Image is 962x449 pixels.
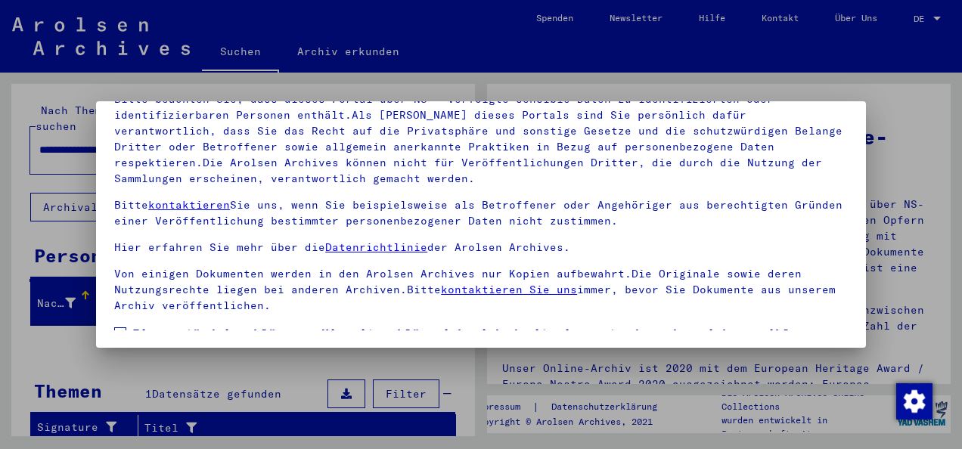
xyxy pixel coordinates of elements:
[114,266,848,314] p: Von einigen Dokumenten werden in den Arolsen Archives nur Kopien aufbewahrt.Die Originale sowie d...
[114,240,848,255] p: Hier erfahren Sie mehr über die der Arolsen Archives.
[441,283,577,296] a: kontaktieren Sie uns
[114,91,848,187] p: Bitte beachten Sie, dass dieses Portal über NS - Verfolgte sensible Daten zu identifizierten oder...
[114,197,848,229] p: Bitte Sie uns, wenn Sie beispielsweise als Betroffener oder Angehöriger aus berechtigten Gründen ...
[895,382,932,419] div: Zustimmung ändern
[148,198,230,212] a: kontaktieren
[896,383,933,420] img: Zustimmung ändern
[325,240,427,254] a: Datenrichtlinie
[132,324,848,397] span: Einverständniserklärung: Hiermit erkläre ich mich damit einverstanden, dass ich sensible personen...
